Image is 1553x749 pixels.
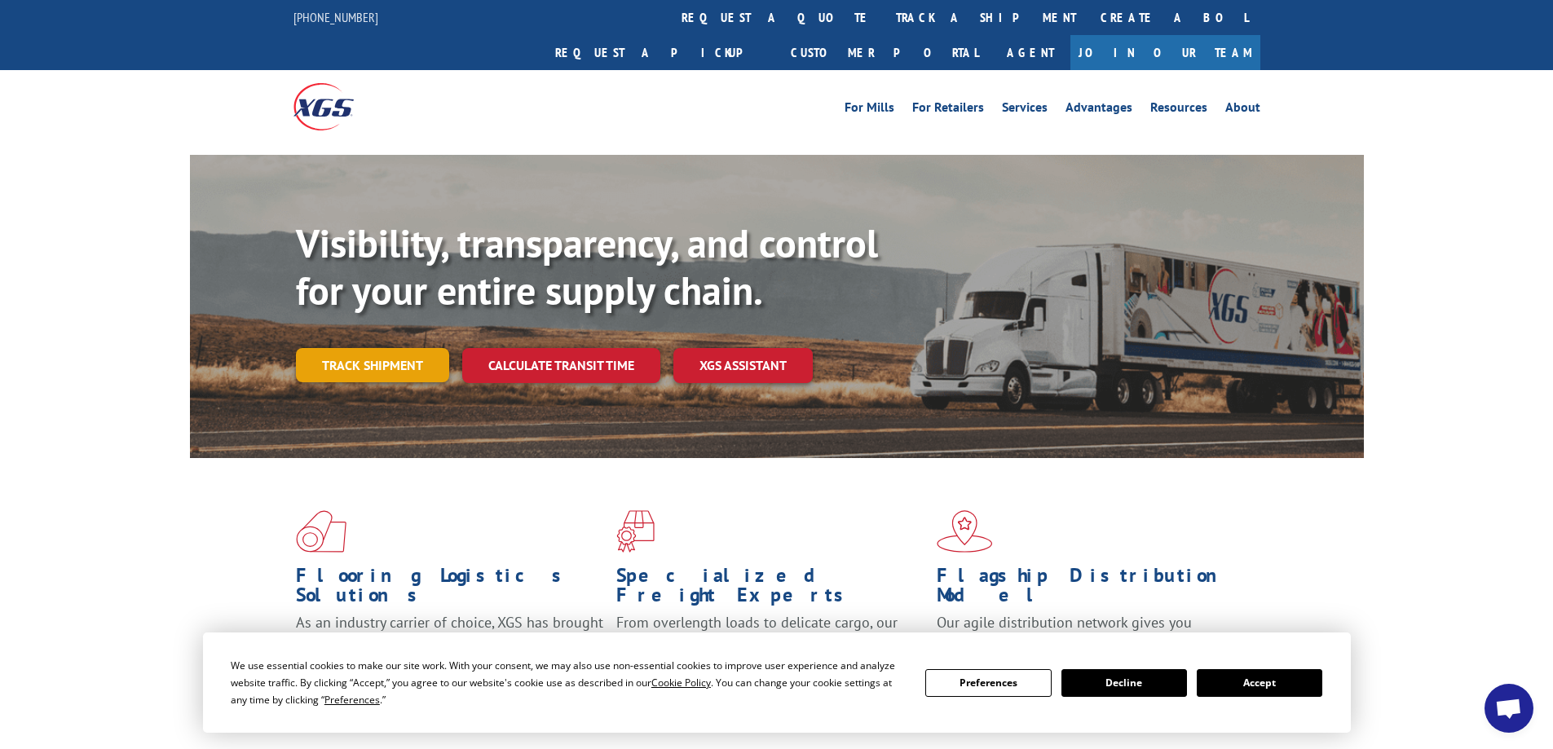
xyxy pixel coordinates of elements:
a: Customer Portal [779,35,990,70]
img: xgs-icon-total-supply-chain-intelligence-red [296,510,346,553]
a: Track shipment [296,348,449,382]
b: Visibility, transparency, and control for your entire supply chain. [296,218,878,315]
a: Resources [1150,101,1207,119]
a: About [1225,101,1260,119]
img: xgs-icon-flagship-distribution-model-red [937,510,993,553]
h1: Flagship Distribution Model [937,566,1245,613]
button: Preferences [925,669,1051,697]
a: Request a pickup [543,35,779,70]
div: We use essential cookies to make our site work. With your consent, we may also use non-essential ... [231,657,906,708]
a: Agent [990,35,1070,70]
a: XGS ASSISTANT [673,348,813,383]
h1: Flooring Logistics Solutions [296,566,604,613]
a: [PHONE_NUMBER] [293,9,378,25]
a: For Retailers [912,101,984,119]
img: xgs-icon-focused-on-flooring-red [616,510,655,553]
div: Open chat [1485,684,1533,733]
a: Join Our Team [1070,35,1260,70]
a: Advantages [1065,101,1132,119]
p: From overlength loads to delicate cargo, our experienced staff knows the best way to move your fr... [616,613,924,685]
a: For Mills [845,101,894,119]
span: Preferences [324,693,380,707]
div: Cookie Consent Prompt [203,632,1351,733]
a: Calculate transit time [462,348,660,383]
span: Our agile distribution network gives you nationwide inventory management on demand. [937,613,1237,651]
span: As an industry carrier of choice, XGS has brought innovation and dedication to flooring logistics... [296,613,603,671]
h1: Specialized Freight Experts [616,566,924,613]
a: Services [1002,101,1048,119]
span: Cookie Policy [651,676,711,690]
button: Accept [1197,669,1322,697]
button: Decline [1061,669,1187,697]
